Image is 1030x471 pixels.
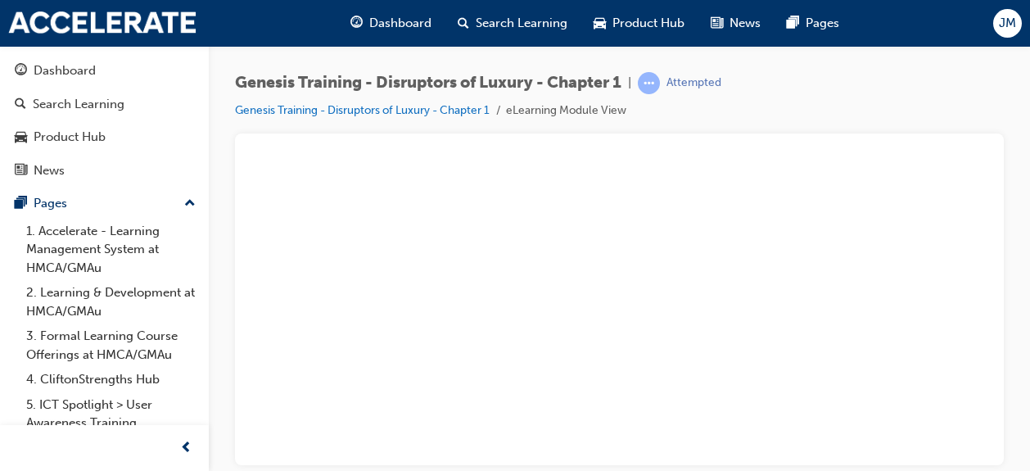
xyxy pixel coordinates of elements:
[184,193,196,215] span: up-icon
[638,72,660,94] span: learningRecordVerb_ATTEMPT-icon
[34,161,65,180] div: News
[20,392,202,436] a: 5. ICT Spotlight > User Awareness Training
[34,128,106,147] div: Product Hub
[787,13,799,34] span: pages-icon
[20,219,202,281] a: 1. Accelerate - Learning Management System at HMCA/GMAu
[34,194,67,213] div: Pages
[698,7,774,40] a: news-iconNews
[458,13,469,34] span: search-icon
[999,14,1016,33] span: JM
[628,74,631,93] span: |
[476,14,567,33] span: Search Learning
[15,97,26,112] span: search-icon
[15,64,27,79] span: guage-icon
[337,7,445,40] a: guage-iconDashboard
[34,61,96,80] div: Dashboard
[666,75,721,91] div: Attempted
[594,13,606,34] span: car-icon
[774,7,852,40] a: pages-iconPages
[15,164,27,179] span: news-icon
[350,13,363,34] span: guage-icon
[20,367,202,392] a: 4. CliftonStrengths Hub
[993,9,1022,38] button: JM
[33,95,124,114] div: Search Learning
[7,89,202,120] a: Search Learning
[7,122,202,152] a: Product Hub
[235,103,490,117] a: Genesis Training - Disruptors of Luxury - Chapter 1
[730,14,761,33] span: News
[7,156,202,186] a: News
[20,280,202,324] a: 2. Learning & Development at HMCA/GMAu
[7,188,202,219] button: Pages
[806,14,839,33] span: Pages
[581,7,698,40] a: car-iconProduct Hub
[7,52,202,188] button: DashboardSearch LearningProduct HubNews
[445,7,581,40] a: search-iconSearch Learning
[506,102,626,120] li: eLearning Module View
[20,324,202,367] a: 3. Formal Learning Course Offerings at HMCA/GMAu
[7,56,202,86] a: Dashboard
[15,130,27,145] span: car-icon
[15,197,27,211] span: pages-icon
[235,74,621,93] span: Genesis Training - Disruptors of Luxury - Chapter 1
[711,13,723,34] span: news-icon
[612,14,684,33] span: Product Hub
[8,11,197,34] img: accelerate-hmca
[180,438,192,459] span: prev-icon
[369,14,431,33] span: Dashboard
